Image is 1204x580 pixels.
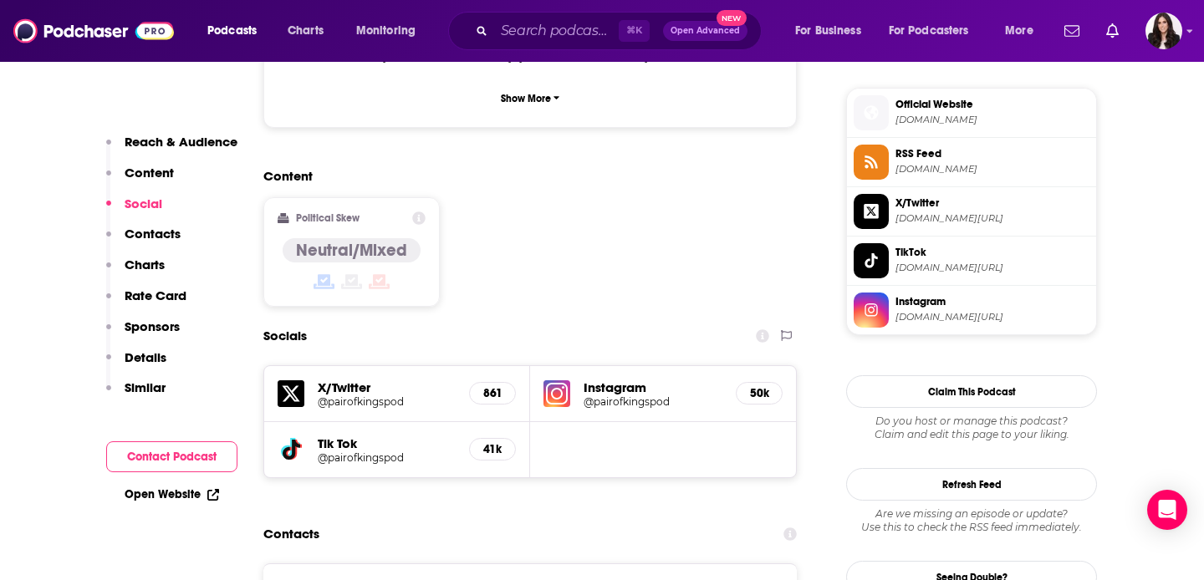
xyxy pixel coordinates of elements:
h4: Neutral/Mixed [296,240,407,261]
span: [DEMOGRAPHIC_DATA] [518,49,648,63]
p: Show More [501,93,551,104]
span: [DEMOGRAPHIC_DATA] [382,49,512,63]
span: Monitoring [356,19,416,43]
h5: 41k [483,442,502,456]
h5: 861 [483,386,502,400]
button: Charts [106,257,165,287]
a: RSS Feed[DOMAIN_NAME] [854,145,1089,180]
span: instagram.com/pairofkingspod [895,311,1089,323]
h5: X/Twitter [318,379,456,395]
img: iconImage [543,380,570,407]
h2: Political Skew [296,212,360,224]
button: Social [106,196,162,226]
span: tiktok.com/@pairofkingspod [895,262,1089,274]
div: Are we missing an episode or update? Use this to check the RSS feed immediately. [846,507,1097,534]
button: Claim This Podcast [846,375,1097,408]
button: open menu [783,18,882,44]
a: X/Twitter[DOMAIN_NAME][URL] [854,194,1089,229]
button: Content [106,165,174,196]
button: Contact Podcast [106,441,237,472]
button: open menu [344,18,437,44]
p: Charts [125,257,165,272]
button: open menu [196,18,278,44]
p: Reach & Audience [125,134,237,150]
div: Search podcasts, credits, & more... [464,12,778,50]
a: Show notifications dropdown [1058,17,1086,45]
img: Podchaser - Follow, Share and Rate Podcasts [13,15,174,47]
h2: Socials [263,320,307,352]
span: Charts [288,19,324,43]
h5: Instagram [584,379,722,395]
p: Rate Card [125,287,186,303]
button: Contacts [106,226,181,257]
button: Open AdvancedNew [663,21,747,41]
div: Claim and edit this page to your liking. [846,415,1097,441]
span: X/Twitter [895,196,1089,211]
span: pairofkingspod.buzzsprout.com [895,114,1089,126]
button: Refresh Feed [846,468,1097,501]
button: Sponsors [106,318,180,349]
span: Do you host or manage this podcast? [846,415,1097,428]
button: Show More [278,83,783,114]
span: Instagram [895,294,1089,309]
p: Similar [125,379,166,395]
button: open menu [878,18,993,44]
button: Similar [106,379,166,410]
span: Open Advanced [671,27,740,35]
a: Official Website[DOMAIN_NAME] [854,95,1089,130]
p: Details [125,349,166,365]
button: open menu [993,18,1054,44]
span: twitter.com/pairofkingspod [895,212,1089,225]
a: @pairofkingspod [318,451,456,464]
h5: 50k [750,386,768,400]
div: Open Intercom Messenger [1147,490,1187,530]
button: Show profile menu [1145,13,1182,49]
a: Show notifications dropdown [1099,17,1125,45]
p: Social [125,196,162,211]
a: Charts [277,18,334,44]
h2: Content [263,168,783,184]
span: For Business [795,19,861,43]
p: Sponsors [125,318,180,334]
h2: Contacts [263,518,319,550]
button: Rate Card [106,287,186,318]
span: New [717,10,747,26]
h5: Tik Tok [318,435,456,451]
p: Content [125,165,174,181]
span: Official Website [895,97,1089,112]
span: ⌘ K [619,20,650,42]
p: Contacts [125,226,181,242]
span: Logged in as RebeccaShapiro [1145,13,1182,49]
span: TikTok [895,245,1089,260]
span: For Podcasters [889,19,969,43]
a: @pairofkingspod [318,395,456,408]
span: Podcasts [207,19,257,43]
input: Search podcasts, credits, & more... [494,18,619,44]
a: Instagram[DOMAIN_NAME][URL] [854,293,1089,328]
img: User Profile [1145,13,1182,49]
a: @pairofkingspod [584,395,722,408]
a: Open Website [125,487,219,501]
span: RSS Feed [895,146,1089,161]
button: Details [106,349,166,380]
span: feeds.buzzsprout.com [895,163,1089,176]
a: TikTok[DOMAIN_NAME][URL] [854,243,1089,278]
span: More [1005,19,1033,43]
button: Reach & Audience [106,134,237,165]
